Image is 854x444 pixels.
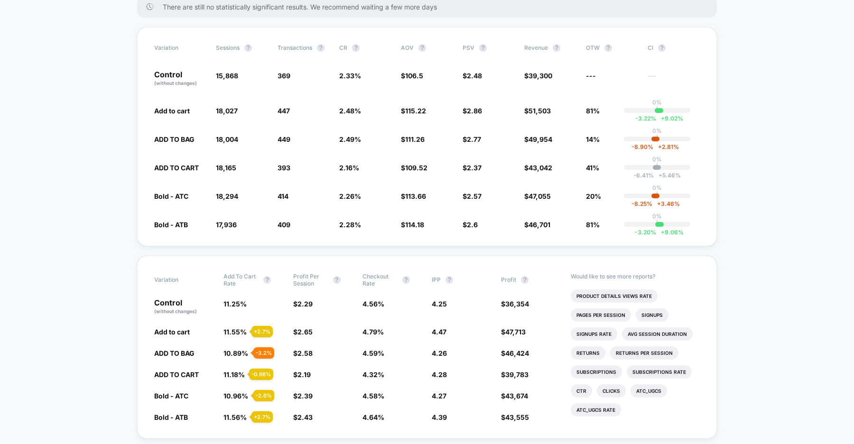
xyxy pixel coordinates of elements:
span: 9.02 % [656,115,683,122]
span: Variation [154,273,206,287]
span: Add to cart [154,107,190,115]
span: 18,004 [216,135,238,143]
span: 2.48 % [339,107,361,115]
span: 18,165 [216,164,236,172]
span: Add to cart [154,328,190,336]
button: ? [402,276,410,284]
span: 10.89 % [223,349,248,357]
li: Avg Session Duration [622,327,693,341]
span: Variation [154,44,206,52]
li: Atc_ugcs Rate [571,403,621,416]
span: 3.46 % [652,200,680,207]
span: 2.86 [467,107,482,115]
button: ? [446,276,453,284]
span: 4.27 [432,392,446,400]
span: 4.64 % [362,413,384,421]
span: -6.41 % [633,172,654,179]
span: IPP [432,276,441,283]
span: 15,868 [216,72,238,80]
span: (without changes) [154,80,197,86]
span: $ [401,221,424,229]
p: | [656,106,658,113]
span: $ [524,192,551,200]
button: ? [317,44,325,52]
span: 2.49 % [339,135,361,143]
span: 81% [586,107,600,115]
span: 17,936 [216,221,237,229]
span: $ [501,349,529,357]
span: 4.32 % [362,370,384,379]
button: ? [658,44,666,52]
span: 414 [278,192,288,200]
li: Returns [571,346,605,360]
span: OTW [586,44,638,52]
span: ADD TO CART [154,164,199,172]
span: 2.29 [297,300,313,308]
button: ? [604,44,612,52]
span: $ [463,221,478,229]
span: + [657,200,661,207]
span: $ [401,107,426,115]
p: | [656,220,658,227]
span: 409 [278,221,290,229]
span: (without changes) [154,308,197,314]
span: $ [501,392,528,400]
span: 447 [278,107,290,115]
span: 18,294 [216,192,238,200]
p: | [656,134,658,141]
span: $ [463,135,481,143]
span: Profit Per Session [293,273,328,287]
span: 2.43 [297,413,313,421]
span: 4.39 [432,413,447,421]
span: Bold - ATC [154,192,188,200]
span: 2.33 % [339,72,361,80]
span: 4.26 [432,349,447,357]
span: $ [463,107,482,115]
span: 51,503 [529,107,551,115]
span: $ [501,300,529,308]
span: 11.55 % [223,328,247,336]
button: ? [479,44,487,52]
div: - 0.66 % [249,369,273,380]
span: 43,042 [529,164,552,172]
span: --- [586,72,596,80]
span: 109.52 [405,164,427,172]
button: ? [553,44,560,52]
li: Subscriptions Rate [627,365,692,379]
span: 4.79 % [362,328,384,336]
span: + [659,172,662,179]
span: 2.28 % [339,221,361,229]
span: 11.25 % [223,300,247,308]
span: 4.56 % [362,300,384,308]
span: $ [293,392,313,400]
span: + [661,229,665,236]
span: Sessions [216,44,240,51]
span: AOV [401,44,414,51]
span: 2.58 [297,349,313,357]
p: 0% [652,213,662,220]
span: 114.18 [405,221,424,229]
span: 47,713 [505,328,526,336]
span: $ [524,135,552,143]
span: 4.28 [432,370,447,379]
div: + 2.7 % [251,411,273,423]
button: ? [244,44,252,52]
span: -3.22 % [635,115,656,122]
span: $ [501,413,529,421]
span: There are still no statistically significant results. We recommend waiting a few more days [163,3,698,11]
li: Signups Rate [571,327,617,341]
span: 46,424 [505,349,529,357]
span: 46,701 [529,221,550,229]
span: 449 [278,135,290,143]
span: 393 [278,164,290,172]
span: $ [463,164,482,172]
span: 2.77 [467,135,481,143]
span: 115.22 [405,107,426,115]
span: 2.37 [467,164,482,172]
span: 39,783 [505,370,529,379]
span: 2.39 [297,392,313,400]
span: CR [339,44,347,51]
span: 4.25 [432,300,447,308]
li: Signups [636,308,668,322]
span: 2.16 % [339,164,359,172]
